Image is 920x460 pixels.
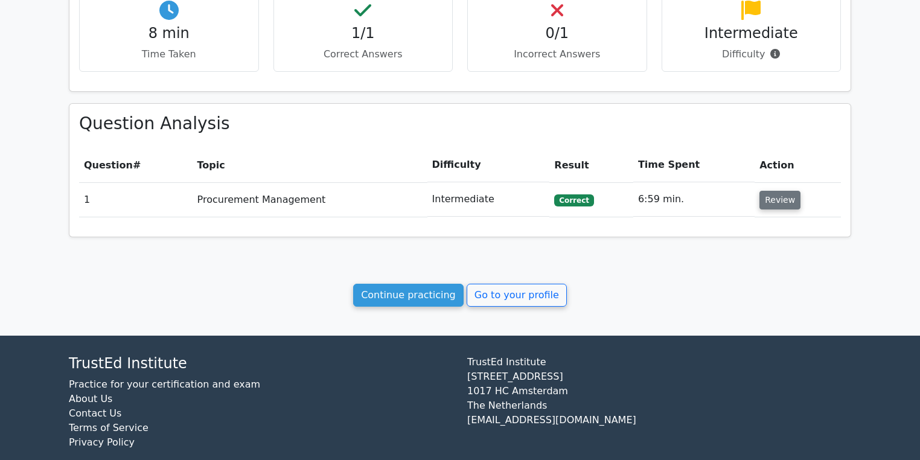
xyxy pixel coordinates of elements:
span: Question [84,159,133,171]
h3: Question Analysis [79,113,841,134]
th: # [79,148,193,182]
th: Result [549,148,633,182]
a: Contact Us [69,407,121,419]
h4: 0/1 [478,25,637,42]
td: Procurement Management [193,182,427,217]
th: Difficulty [427,148,550,182]
button: Review [759,191,800,209]
a: Continue practicing [353,284,464,307]
th: Time Spent [633,148,755,182]
a: About Us [69,393,112,404]
td: 1 [79,182,193,217]
a: Privacy Policy [69,436,135,448]
span: Correct [554,194,593,206]
p: Correct Answers [284,47,443,62]
h4: 1/1 [284,25,443,42]
a: Go to your profile [467,284,567,307]
div: TrustEd Institute [STREET_ADDRESS] 1017 HC Amsterdam The Netherlands [EMAIL_ADDRESS][DOMAIN_NAME] [460,355,858,459]
a: Terms of Service [69,422,149,433]
h4: TrustEd Institute [69,355,453,372]
h4: 8 min [89,25,249,42]
h4: Intermediate [672,25,831,42]
th: Action [755,148,841,182]
td: Intermediate [427,182,550,217]
p: Difficulty [672,47,831,62]
p: Time Taken [89,47,249,62]
td: 6:59 min. [633,182,755,217]
th: Topic [193,148,427,182]
a: Practice for your certification and exam [69,379,260,390]
p: Incorrect Answers [478,47,637,62]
